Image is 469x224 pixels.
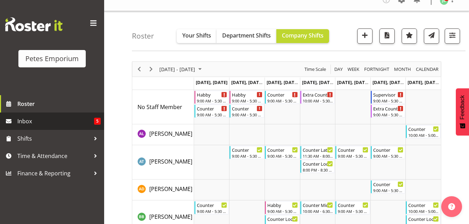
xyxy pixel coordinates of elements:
[194,105,229,118] div: No Staff Member"s event - Counter Begin From Monday, September 1, 2025 at 9:00:00 AM GMT+12:00 En...
[408,208,439,214] div: 10:00 AM - 5:00 PM
[303,98,333,103] div: 10:00 AM - 5:30 PM
[408,201,439,208] div: Counter
[338,153,368,159] div: 9:00 AM - 5:30 PM
[393,65,412,74] span: Month
[232,98,262,103] div: 9:00 AM - 5:30 PM
[448,203,455,210] img: help-xxl-2.png
[459,95,466,119] span: Feedback
[338,201,368,208] div: Counter
[232,112,262,117] div: 9:00 AM - 5:30 PM
[338,146,368,153] div: Counter
[158,65,205,74] button: September 01 - 07, 2025
[371,180,405,193] div: Amelia Denz"s event - Counter Begin From Saturday, September 6, 2025 at 9:00:00 AM GMT+12:00 Ends...
[222,32,271,39] span: Department Shifts
[373,188,404,193] div: 9:00 AM - 5:30 PM
[267,79,298,85] span: [DATE], [DATE]
[303,91,333,98] div: Extra Counter
[149,185,192,193] a: [PERSON_NAME]
[17,99,101,109] span: Roster
[217,29,276,43] button: Department Shifts
[408,125,439,132] div: Counter
[94,118,101,125] span: 5
[408,79,439,85] span: [DATE], [DATE]
[232,153,262,159] div: 9:00 AM - 5:30 PM
[408,132,439,138] div: 10:00 AM - 5:00 PM
[402,28,417,44] button: Highlight an important date within the roster.
[371,105,405,118] div: No Staff Member"s event - Extra Counter Begin From Saturday, September 6, 2025 at 9:00:00 AM GMT+...
[5,17,62,31] img: Rosterit website logo
[363,65,391,74] button: Fortnight
[197,91,227,98] div: Habby
[372,79,404,85] span: [DATE], [DATE]
[445,28,460,44] button: Filter Shifts
[149,213,237,221] a: [PERSON_NAME] [PERSON_NAME]
[17,151,90,161] span: Time & Attendance
[335,146,370,159] div: Alex-Micheal Taniwha"s event - Counter Begin From Friday, September 5, 2025 at 9:00:00 AM GMT+12:...
[149,130,192,138] a: [PERSON_NAME]
[357,28,372,44] button: Add a new shift
[282,32,324,39] span: Company Shifts
[149,157,192,166] a: [PERSON_NAME]
[267,91,298,98] div: Counter
[415,65,439,74] span: calendar
[149,130,192,138] span: [PERSON_NAME]
[302,79,334,85] span: [DATE], [DATE]
[267,215,298,222] div: Counter Lock Up
[194,201,229,214] div: Beena Beena"s event - Counter Begin From Monday, September 1, 2025 at 9:00:00 AM GMT+12:00 Ends A...
[229,105,264,118] div: No Staff Member"s event - Counter Begin From Tuesday, September 2, 2025 at 9:00:00 AM GMT+12:00 E...
[303,65,327,74] button: Time Scale
[379,28,395,44] button: Download a PDF of the roster according to the set date range.
[371,91,405,104] div: No Staff Member"s event - Supervisor Begin From Saturday, September 6, 2025 at 9:00:00 AM GMT+12:...
[25,53,79,64] div: Petes Emporium
[300,91,335,104] div: No Staff Member"s event - Extra Counter Begin From Thursday, September 4, 2025 at 10:00:00 AM GMT...
[333,65,344,74] button: Timeline Day
[194,91,229,104] div: No Staff Member"s event - Habby Begin From Monday, September 1, 2025 at 9:00:00 AM GMT+12:00 Ends...
[303,208,333,214] div: 10:00 AM - 6:30 PM
[267,201,298,208] div: Habby
[303,167,333,173] div: 8:00 PM - 8:30 PM
[132,145,194,180] td: Alex-Micheal Taniwha resource
[137,103,182,111] a: No Staff Member
[265,146,300,159] div: Alex-Micheal Taniwha"s event - Counter Begin From Wednesday, September 3, 2025 at 9:00:00 AM GMT+...
[406,201,441,214] div: Beena Beena"s event - Counter Begin From Sunday, September 7, 2025 at 10:00:00 AM GMT+12:00 Ends ...
[346,65,361,74] button: Timeline Week
[406,125,441,138] div: Abigail Lane"s event - Counter Begin From Sunday, September 7, 2025 at 10:00:00 AM GMT+12:00 Ends...
[408,215,439,222] div: Counter Lock Up
[415,65,440,74] button: Month
[371,146,405,159] div: Alex-Micheal Taniwha"s event - Counter Begin From Saturday, September 6, 2025 at 9:00:00 AM GMT+1...
[132,90,194,124] td: No Staff Member resource
[303,153,333,159] div: 11:30 AM - 8:00 PM
[335,201,370,214] div: Beena Beena"s event - Counter Begin From Friday, September 5, 2025 at 9:00:00 AM GMT+12:00 Ends A...
[132,124,194,145] td: Abigail Lane resource
[197,98,227,103] div: 9:00 AM - 5:30 PM
[133,62,145,76] div: Previous
[132,32,154,40] h4: Roster
[197,112,227,117] div: 9:00 AM - 5:30 PM
[267,98,298,103] div: 9:00 AM - 5:30 PM
[182,32,211,39] span: Your Shifts
[303,201,333,208] div: Counter Mid Shift
[265,201,300,214] div: Beena Beena"s event - Habby Begin From Wednesday, September 3, 2025 at 9:00:00 AM GMT+12:00 Ends ...
[373,98,404,103] div: 9:00 AM - 5:30 PM
[303,146,333,153] div: Counter Late Shift
[232,146,262,153] div: Counter
[145,62,157,76] div: Next
[334,65,343,74] span: Day
[17,116,94,126] span: Inbox
[196,79,227,85] span: [DATE], [DATE]
[424,28,439,44] button: Send a list of all shifts for the selected filtered period to all rostered employees.
[17,133,90,144] span: Shifts
[231,79,263,85] span: [DATE], [DATE]
[135,65,144,74] button: Previous
[232,105,262,112] div: Counter
[232,91,262,98] div: Habby
[146,65,156,74] button: Next
[303,160,333,167] div: Counter Lock Up
[304,65,327,74] span: Time Scale
[267,153,298,159] div: 9:00 AM - 5:30 PM
[373,146,404,153] div: Counter
[177,29,217,43] button: Your Shifts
